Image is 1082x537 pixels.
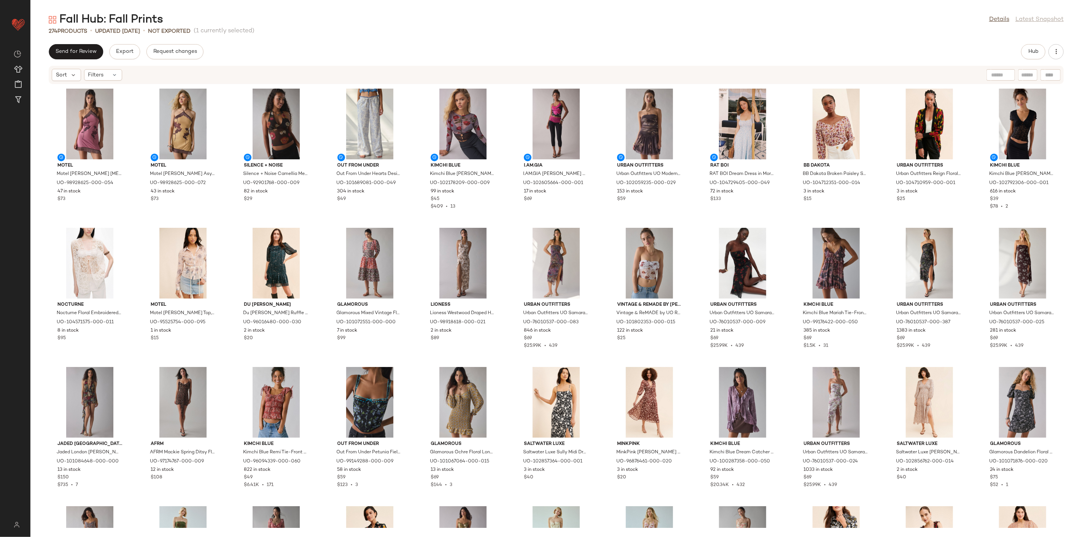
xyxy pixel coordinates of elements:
[337,302,402,308] span: Glamorous
[431,474,439,481] span: $69
[51,367,128,438] img: 101084648_000_b
[990,327,1017,334] span: 281 in stock
[896,319,951,326] span: UO-76010537-000-387
[710,449,774,456] span: Kimchi Blue Dream Catcher Ruffle Bell Sleeve Flyaway Blouse in Purple, Women's at Urban Outfitters
[990,196,999,203] span: $39
[146,44,204,59] button: Request changes
[238,228,315,299] img: 96016480_030_m
[259,483,267,488] span: •
[57,458,119,465] span: UO-101084648-000-000
[151,162,215,169] span: Motel
[356,483,358,488] span: 3
[989,15,1009,24] a: Details
[990,302,1055,308] span: Urban Outfitters
[710,474,719,481] span: $59
[244,302,309,308] span: Du [PERSON_NAME]
[57,319,114,326] span: UO-104571575-000-011
[57,171,121,178] span: Motel [PERSON_NAME] [MEDICAL_DATA] Fringe High-Neck Halter Mini Dress in Mauve, Women's at Urban ...
[611,367,688,438] img: 96876461_020_m
[821,483,829,488] span: •
[804,474,812,481] span: $69
[430,458,489,465] span: UO-101067064-000-015
[337,474,346,481] span: $59
[49,16,56,24] img: svg%3e
[915,343,922,348] span: •
[151,302,215,308] span: Motel
[617,196,625,203] span: $59
[518,228,595,299] img: 76010537_083_b
[990,180,1049,187] span: UO-102792306-000-001
[803,458,858,465] span: UO-76010537-000-024
[90,27,92,36] span: •
[990,310,1054,317] span: Urban Outfitters UO Samara Mesh Strapless Midi Dress in [PERSON_NAME] Floral, Women's at Urban Ou...
[616,171,681,178] span: Urban Outfitters UO Modern Mesh Basque Waist Strapless Mini Dress in Brown, Women's at Urban Outf...
[49,12,163,27] div: Fall Hub: Fall Prints
[922,343,931,348] span: 439
[243,449,308,456] span: Kimchi Blue Remi Tie-Front Cropped Blouse in Red, Women's at Urban Outfitters
[616,319,675,326] span: UO-101802353-000-015
[524,302,589,308] span: Urban Outfitters
[151,327,171,334] span: 1 in stock
[430,310,495,317] span: Lioness Westwood Draped Halter Tie Maxi Dress in Chocolate Floral, Women's at Urban Outfitters
[150,180,206,187] span: UO-98928625-000-072
[150,458,204,465] span: UO-97174767-000-009
[337,310,401,317] span: Glamorous Mixed Vintage Floral Square Neck Tiered Midi Dress in Mixed Folk Poplin, Women's at Urb...
[990,335,998,342] span: $69
[704,228,781,299] img: 76010537_009_b
[244,441,309,448] span: Kimchi Blue
[990,204,998,209] span: $78
[704,89,781,159] img: 104729405_049_m
[798,89,875,159] img: 104712351_014_m
[523,319,579,326] span: UO-76010537-000-083
[710,310,774,317] span: Urban Outfitters UO Samara Mesh Strapless Midi Dress in Black, Women's at Urban Outfitters
[116,49,134,55] span: Export
[710,180,770,187] span: UO-104729405-000-049
[145,89,221,159] img: 98928625_072_b
[150,171,215,178] span: Motel [PERSON_NAME] Asymmetrical Fringe High-Neck Halter Mini Dress in Yellow, Women's at Urban O...
[337,180,396,187] span: UO-101689081-000-049
[523,310,588,317] span: Urban Outfitters UO Samara Mesh Strapless Midi Dress in Orange Purple, Women's at Urban Outfitters
[56,71,67,79] span: Sort
[710,162,775,169] span: RAT BOI
[49,29,57,34] span: 274
[337,335,346,342] span: $99
[896,171,961,178] span: Urban Outfitters Reign Floral Intarsia Knit Cardigan in Black, Women's at Urban Outfitters
[710,319,765,326] span: UO-76010537-000-009
[151,474,162,481] span: $108
[57,483,68,488] span: $735
[999,483,1006,488] span: •
[57,467,81,473] span: 13 in stock
[430,319,485,326] span: UO-98918618-000-021
[145,367,221,438] img: 97174767_009_b
[524,196,532,203] span: $69
[984,367,1061,438] img: 101071876_020_b
[523,171,588,178] span: I.AM.GIA [PERSON_NAME] Orchid Graphic Lace Trim Cami in Black, Women's at Urban Outfitters
[57,162,122,169] span: Motel
[990,188,1016,195] span: 616 in stock
[804,196,812,203] span: $15
[990,467,1014,473] span: 24 in stock
[897,343,915,348] span: $25.99K
[611,89,688,159] img: 102059235_029_b
[244,188,268,195] span: 82 in stock
[518,367,595,438] img: 102857364_001_m
[616,458,672,465] span: UO-96876461-000-020
[990,171,1054,178] span: Kimchi Blue [PERSON_NAME] Lace Twist-Front Crop Top in Black, Women's at Urban Outfitters
[267,483,274,488] span: 171
[431,327,452,334] span: 2 in stock
[109,44,140,59] button: Export
[57,188,81,195] span: 47 in stock
[337,319,396,326] span: UO-101072551-000-000
[57,335,66,342] span: $95
[803,180,861,187] span: UO-104712351-000-014
[431,335,439,342] span: $89
[896,310,961,317] span: Urban Outfitters UO Samara Mesh Strapless Midi Dress in Dark Floral, Women's at Urban Outfitters
[891,89,968,159] img: 104710959_001_m
[710,343,728,348] span: $25.99K
[518,89,595,159] img: 102605664_001_b
[803,319,858,326] span: UO-99176422-000-050
[897,188,918,195] span: 3 in stock
[430,180,490,187] span: UO-102178209-000-009
[49,27,87,35] div: Products
[337,483,348,488] span: $123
